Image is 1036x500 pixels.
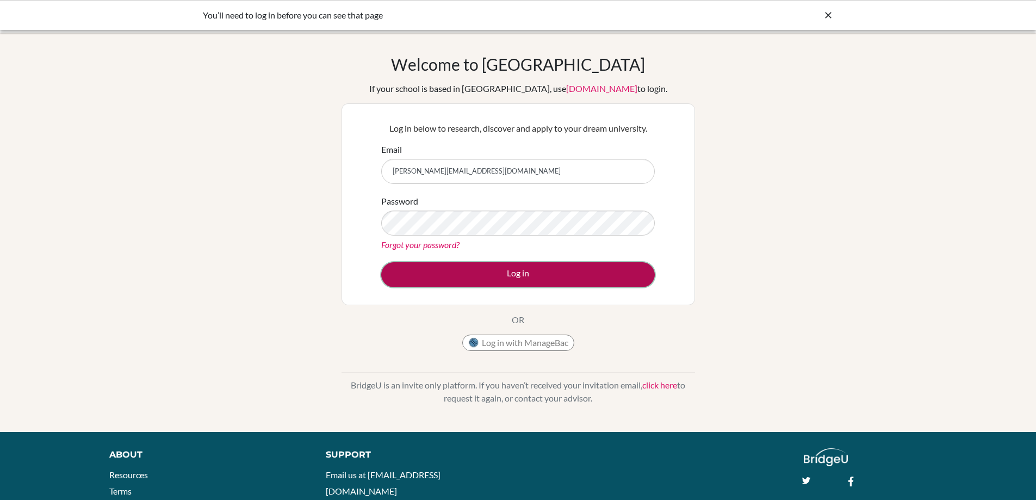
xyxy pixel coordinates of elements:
label: Password [381,195,418,208]
p: Log in below to research, discover and apply to your dream university. [381,122,655,135]
a: Forgot your password? [381,239,460,250]
div: If your school is based in [GEOGRAPHIC_DATA], use to login. [369,82,667,95]
p: OR [512,313,524,326]
p: BridgeU is an invite only platform. If you haven’t received your invitation email, to request it ... [342,379,695,405]
img: logo_white@2x-f4f0deed5e89b7ecb1c2cc34c3e3d731f90f0f143d5ea2071677605dd97b5244.png [804,448,848,466]
a: Email us at [EMAIL_ADDRESS][DOMAIN_NAME] [326,470,441,496]
label: Email [381,143,402,156]
div: You’ll need to log in before you can see that page [203,9,671,22]
div: About [109,448,301,461]
a: [DOMAIN_NAME] [566,83,637,94]
a: Resources [109,470,148,480]
a: click here [642,380,677,390]
div: Support [326,448,505,461]
button: Log in with ManageBac [462,335,574,351]
a: Terms [109,486,132,496]
h1: Welcome to [GEOGRAPHIC_DATA] [391,54,645,74]
button: Log in [381,262,655,287]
